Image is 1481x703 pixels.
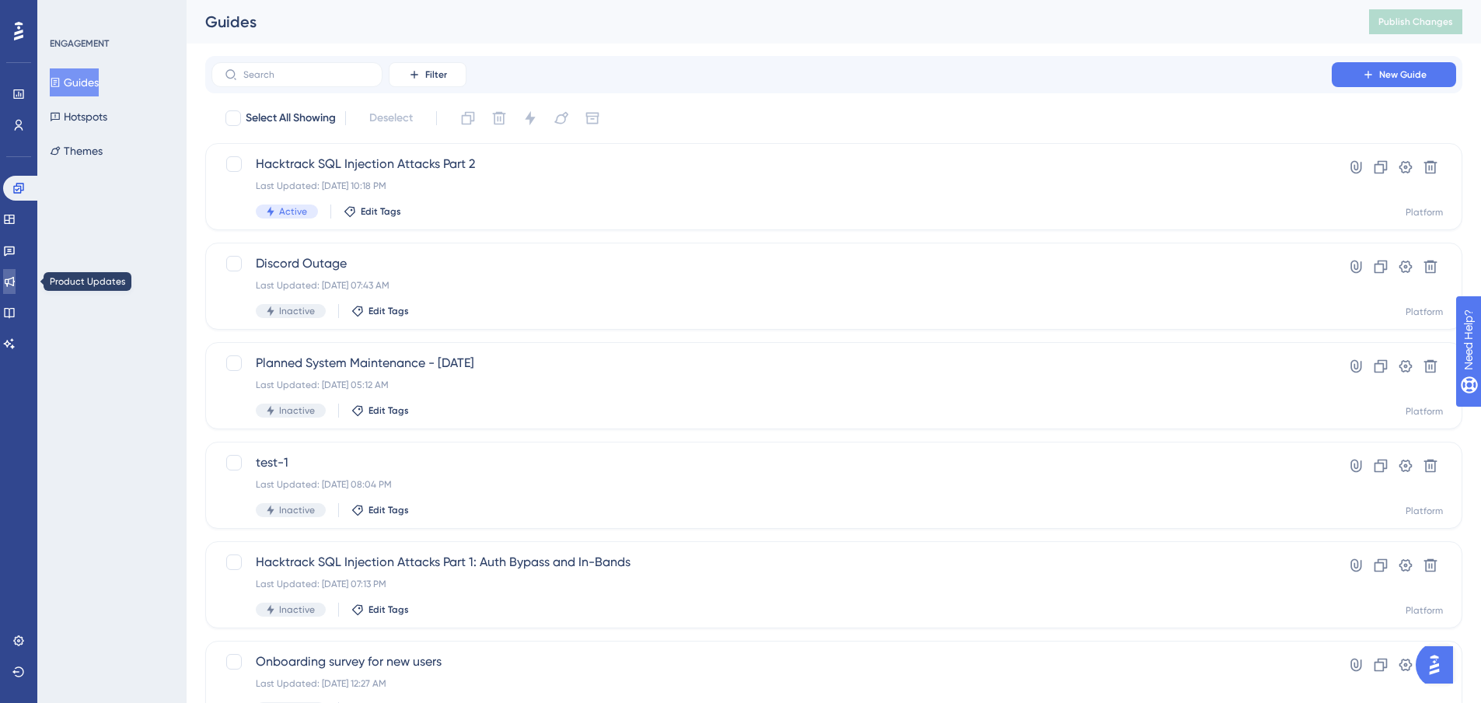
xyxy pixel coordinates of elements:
[256,354,1287,372] span: Planned System Maintenance - [DATE]
[279,205,307,218] span: Active
[256,453,1287,472] span: test-1
[1406,505,1443,517] div: Platform
[1406,206,1443,219] div: Platform
[1369,9,1462,34] button: Publish Changes
[279,305,315,317] span: Inactive
[256,379,1287,391] div: Last Updated: [DATE] 05:12 AM
[256,578,1287,590] div: Last Updated: [DATE] 07:13 PM
[1332,62,1456,87] button: New Guide
[246,109,336,128] span: Select All Showing
[351,603,409,616] button: Edit Tags
[256,652,1287,671] span: Onboarding survey for new users
[279,603,315,616] span: Inactive
[351,305,409,317] button: Edit Tags
[369,109,413,128] span: Deselect
[256,279,1287,292] div: Last Updated: [DATE] 07:43 AM
[37,4,97,23] span: Need Help?
[351,404,409,417] button: Edit Tags
[389,62,466,87] button: Filter
[256,478,1287,491] div: Last Updated: [DATE] 08:04 PM
[361,205,401,218] span: Edit Tags
[425,68,447,81] span: Filter
[1379,68,1427,81] span: New Guide
[1416,642,1462,688] iframe: UserGuiding AI Assistant Launcher
[279,404,315,417] span: Inactive
[1378,16,1453,28] span: Publish Changes
[50,68,99,96] button: Guides
[50,137,103,165] button: Themes
[351,504,409,516] button: Edit Tags
[256,254,1287,273] span: Discord Outage
[355,104,427,132] button: Deselect
[369,504,409,516] span: Edit Tags
[1406,604,1443,617] div: Platform
[256,553,1287,572] span: Hacktrack SQL Injection Attacks Part 1: Auth Bypass and In-Bands
[256,677,1287,690] div: Last Updated: [DATE] 12:27 AM
[1406,306,1443,318] div: Platform
[256,155,1287,173] span: Hacktrack SQL Injection Attacks Part 2
[50,37,109,50] div: ENGAGEMENT
[256,180,1287,192] div: Last Updated: [DATE] 10:18 PM
[279,504,315,516] span: Inactive
[243,69,369,80] input: Search
[369,305,409,317] span: Edit Tags
[1406,405,1443,418] div: Platform
[344,205,401,218] button: Edit Tags
[369,404,409,417] span: Edit Tags
[369,603,409,616] span: Edit Tags
[50,103,107,131] button: Hotspots
[205,11,1330,33] div: Guides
